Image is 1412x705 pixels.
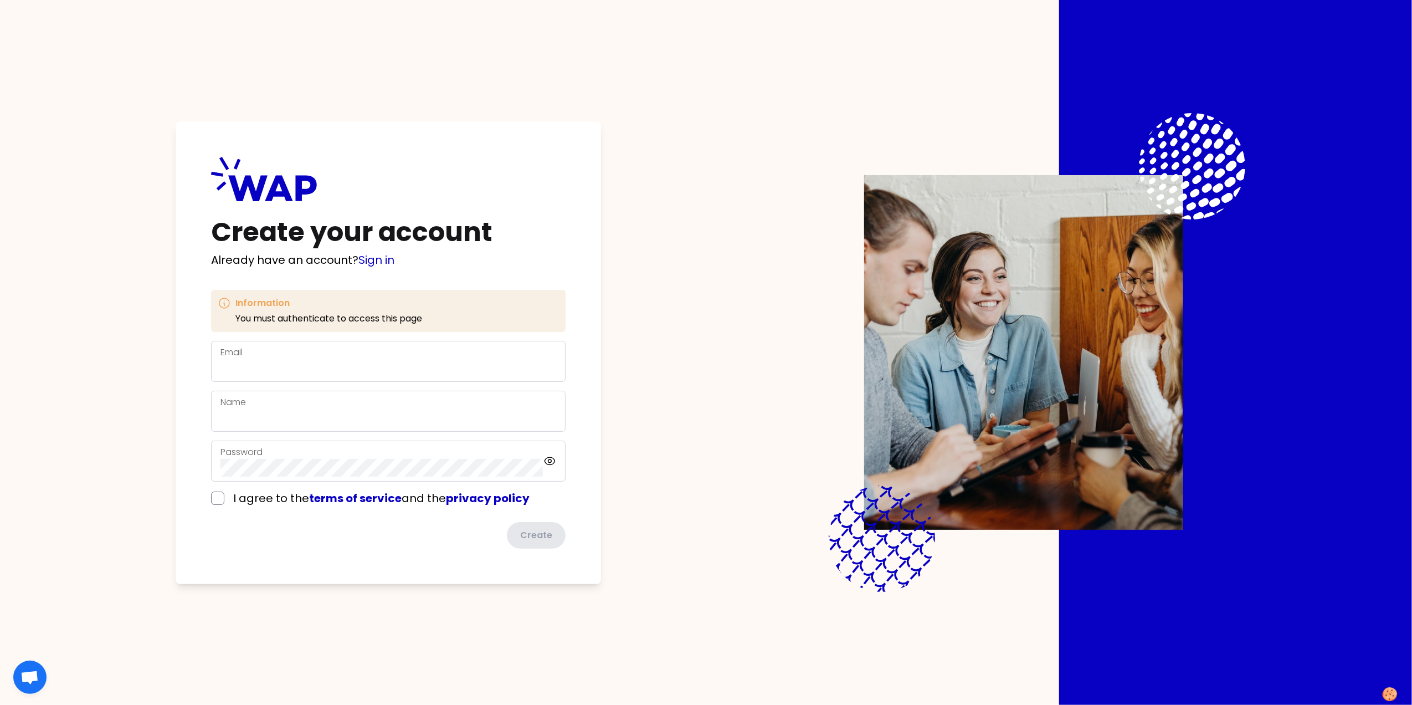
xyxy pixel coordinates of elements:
[220,446,263,458] label: Password
[507,522,566,549] button: Create
[309,491,402,506] a: terms of service
[211,252,566,268] p: Already have an account?
[358,252,394,268] a: Sign in
[233,491,530,506] span: I agree to the and the
[220,346,243,359] label: Email
[235,297,422,310] h3: Information
[446,491,530,506] a: privacy policy
[235,312,422,325] p: You must authenticate to access this page
[864,175,1183,530] img: Description
[211,219,566,246] h1: Create your account
[13,661,47,694] div: Open chat
[220,396,246,408] label: Name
